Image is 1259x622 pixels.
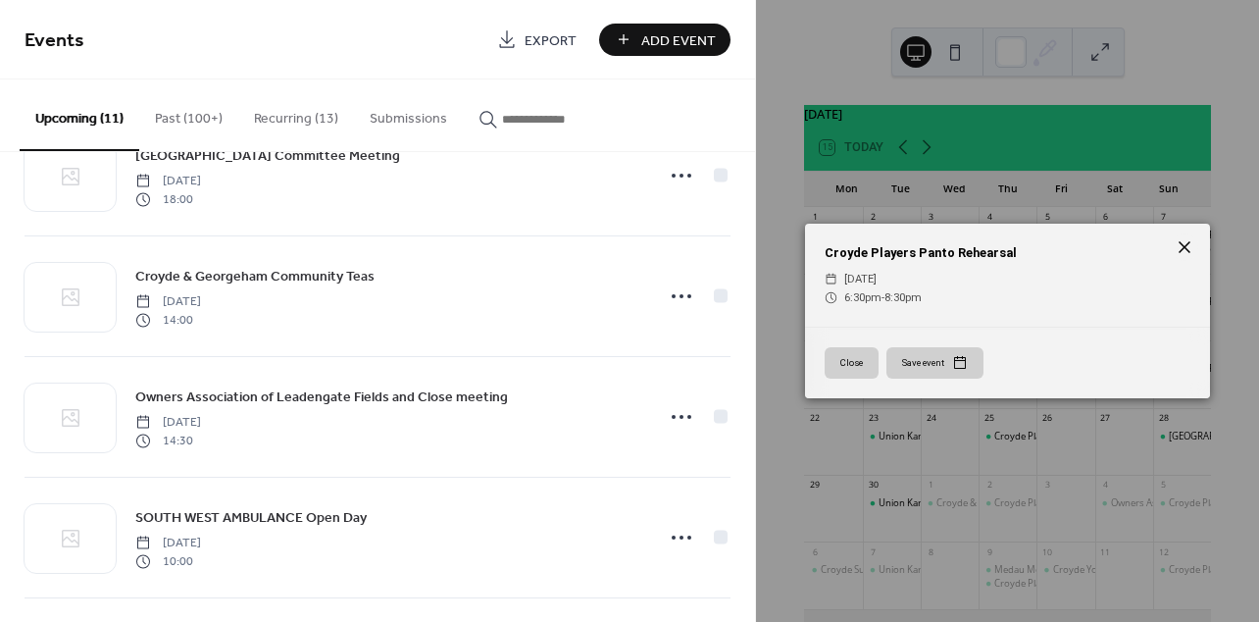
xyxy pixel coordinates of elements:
span: [DATE] [844,270,877,288]
div: ​ [825,270,837,288]
span: [DATE] [135,535,201,552]
span: 10:00 [135,552,201,570]
span: 8:30pm [884,291,922,304]
span: - [881,291,884,304]
a: Export [482,24,591,56]
button: Recurring (13) [238,79,354,149]
a: SOUTH WEST AMBULANCE Open Day [135,506,367,529]
div: Croyde Players Panto Rehearsal [805,243,1210,262]
span: SOUTH WEST AMBULANCE Open Day [135,508,367,529]
span: [DATE] [135,293,201,311]
span: Croyde & Georgeham Community Teas [135,267,375,287]
span: 18:00 [135,190,201,208]
span: Export [525,30,577,51]
a: Croyde & Georgeham Community Teas [135,265,375,287]
a: Owners Association of Leadengate Fields and Close meeting [135,386,508,408]
span: 14:00 [135,311,201,329]
span: [DATE] [135,414,201,432]
span: [DATE] [135,173,201,190]
div: ​ [825,288,837,307]
span: [GEOGRAPHIC_DATA] Committee Meeting [135,146,400,167]
button: Upcoming (11) [20,79,139,151]
button: Save event [886,347,983,379]
span: 14:30 [135,432,201,449]
span: Events [25,22,84,60]
span: 6:30pm [844,291,881,304]
button: Close [825,347,879,379]
a: [GEOGRAPHIC_DATA] Committee Meeting [135,144,400,167]
button: Submissions [354,79,463,149]
button: Past (100+) [139,79,238,149]
button: Add Event [599,24,730,56]
span: Add Event [641,30,716,51]
span: Owners Association of Leadengate Fields and Close meeting [135,388,508,408]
